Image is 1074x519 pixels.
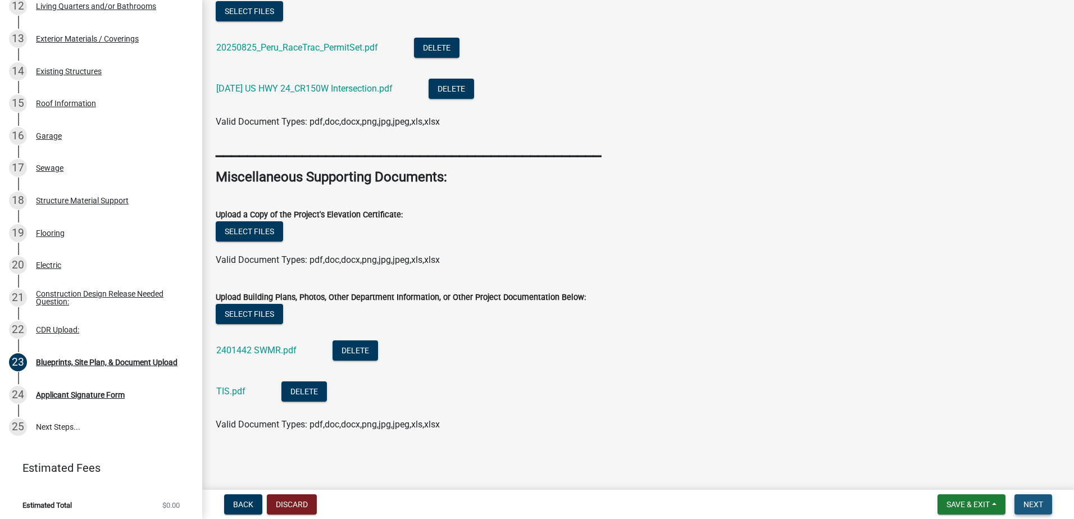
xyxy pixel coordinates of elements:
[162,502,180,509] span: $0.00
[216,1,283,21] button: Select files
[36,67,102,75] div: Existing Structures
[429,84,474,95] wm-modal-confirm: Delete Document
[414,43,459,54] wm-modal-confirm: Delete Document
[224,494,262,515] button: Back
[216,221,283,242] button: Select files
[429,79,474,99] button: Delete
[267,494,317,515] button: Discard
[216,211,403,219] label: Upload a Copy of the Project's Elevation Certificate:
[9,224,27,242] div: 19
[333,346,378,357] wm-modal-confirm: Delete Document
[9,62,27,80] div: 14
[216,116,440,127] span: Valid Document Types: pdf,doc,docx,png,jpg,jpeg,xls,xlsx
[36,2,156,10] div: Living Quarters and/or Bathrooms
[9,256,27,274] div: 20
[9,94,27,112] div: 15
[36,358,178,366] div: Blueprints, Site Plan, & Document Upload
[281,381,327,402] button: Delete
[216,345,297,356] a: 2401442 SWMR.pdf
[938,494,1005,515] button: Save & Exit
[9,289,27,307] div: 21
[36,35,139,43] div: Exterior Materials / Coverings
[22,502,72,509] span: Estimated Total
[1023,500,1043,509] span: Next
[36,197,129,204] div: Structure Material Support
[36,99,96,107] div: Roof Information
[216,139,601,160] strong: _________________________________________________
[9,127,27,145] div: 16
[216,169,447,185] strong: Miscellaneous Supporting Documents:
[36,326,79,334] div: CDR Upload:
[36,132,62,140] div: Garage
[9,30,27,48] div: 13
[233,500,253,509] span: Back
[9,353,27,371] div: 23
[36,229,65,237] div: Flooring
[414,38,459,58] button: Delete
[333,340,378,361] button: Delete
[216,254,440,265] span: Valid Document Types: pdf,doc,docx,png,jpg,jpeg,xls,xlsx
[9,418,27,436] div: 25
[9,321,27,339] div: 22
[946,500,990,509] span: Save & Exit
[216,419,440,430] span: Valid Document Types: pdf,doc,docx,png,jpg,jpeg,xls,xlsx
[216,386,245,397] a: TIS.pdf
[36,391,125,399] div: Applicant Signature Form
[216,83,393,94] a: [DATE] US HWY 24_CR150W Intersection.pdf
[216,304,283,324] button: Select files
[9,457,184,479] a: Estimated Fees
[281,387,327,398] wm-modal-confirm: Delete Document
[1014,494,1052,515] button: Next
[9,386,27,404] div: 24
[36,261,61,269] div: Electric
[36,164,63,172] div: Sewage
[216,42,378,53] a: 20250825_Peru_RaceTrac_PermitSet.pdf
[9,192,27,210] div: 18
[36,290,184,306] div: Construction Design Release Needed Question:
[216,294,586,302] label: Upload Building Plans, Photos, Other Department Information, or Other Project Documentation Below:
[9,159,27,177] div: 17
